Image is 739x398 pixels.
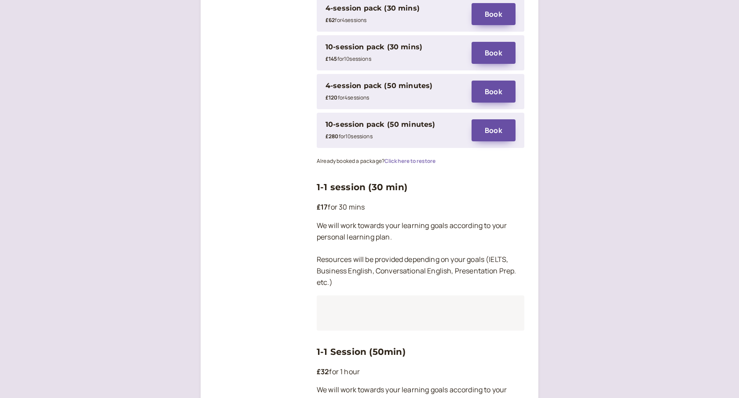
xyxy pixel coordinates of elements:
div: 4-session pack (30 mins) [326,3,420,14]
div: 10-session pack (30 mins)£145for10sessions [326,41,463,64]
p: for 30 mins [317,202,524,213]
b: £32 [317,367,329,376]
b: £62 [326,16,335,24]
p: We will work towards your learning goals according to your personal learning plan. Resources will... [317,220,524,288]
div: 10-session pack (50 minutes)£280for10sessions [326,119,463,142]
small: for 4 session s [326,94,369,101]
div: 10-session pack (30 mins) [326,41,422,53]
button: Book [472,3,516,25]
button: Book [472,119,516,141]
b: £145 [326,55,337,63]
div: 10-session pack (50 minutes) [326,119,435,130]
a: 1-1 Session (50min) [317,346,406,357]
small: for 10 session s [326,133,373,140]
div: 4-session pack (50 minutes)£120for4sessions [326,80,463,103]
div: 4-session pack (50 minutes) [326,80,432,92]
b: £17 [317,202,328,212]
button: Book [472,42,516,64]
small: Already booked a package? [317,157,435,165]
small: for 4 session s [326,16,366,24]
a: 1-1 session (30 min) [317,182,407,192]
button: Book [472,81,516,103]
small: for 10 session s [326,55,371,63]
b: £120 [326,94,338,101]
button: Click here to restore [384,158,435,164]
p: for 1 hour [317,366,524,378]
div: 4-session pack (30 mins)£62for4sessions [326,3,463,26]
b: £280 [326,133,339,140]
